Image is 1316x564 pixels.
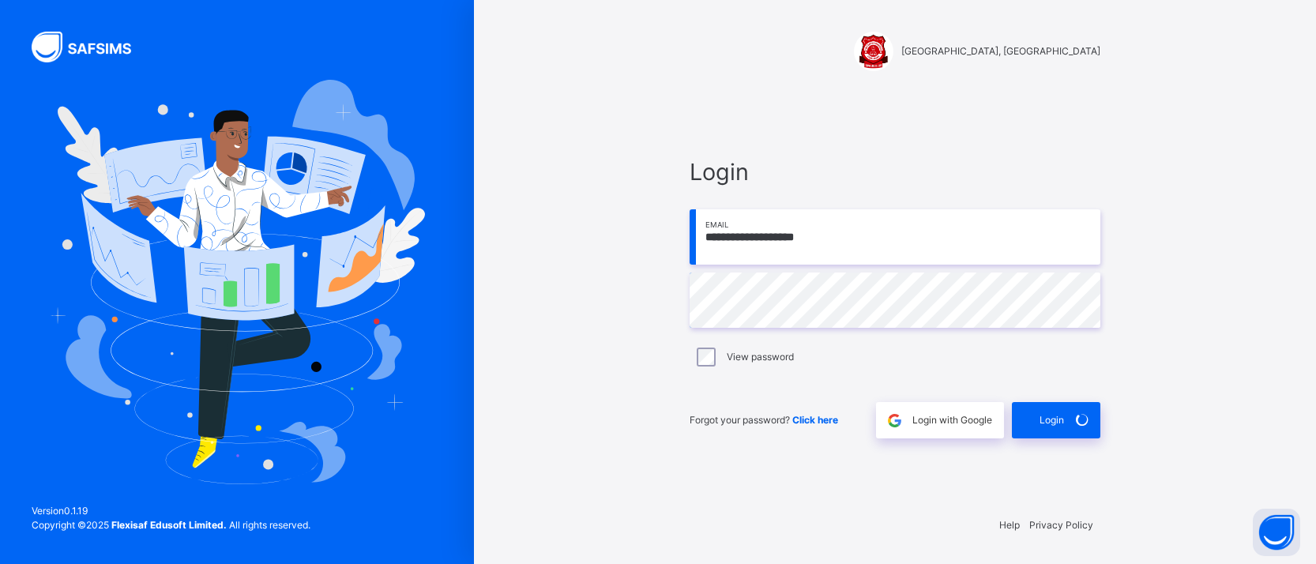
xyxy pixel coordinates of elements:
a: Privacy Policy [1029,519,1093,531]
img: SAFSIMS Logo [32,32,150,62]
span: Forgot your password? [690,414,838,426]
a: Click here [792,414,838,426]
a: Help [999,519,1020,531]
span: [GEOGRAPHIC_DATA], [GEOGRAPHIC_DATA] [901,44,1100,58]
span: Login with Google [912,413,992,427]
span: Login [1040,413,1064,427]
label: View password [727,350,794,364]
span: Version 0.1.19 [32,504,310,518]
span: Login [690,155,1100,189]
img: Hero Image [49,80,425,484]
strong: Flexisaf Edusoft Limited. [111,519,227,531]
button: Open asap [1253,509,1300,556]
span: Copyright © 2025 All rights reserved. [32,519,310,531]
img: google.396cfc9801f0270233282035f929180a.svg [885,412,904,430]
